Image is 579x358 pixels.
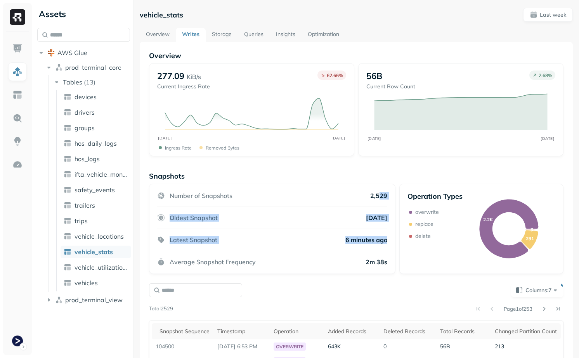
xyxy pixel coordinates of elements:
span: vehicles [75,279,98,287]
p: 56B [366,71,382,81]
p: Removed bytes [206,145,239,151]
span: drivers [75,108,95,116]
text: 2.2K [483,217,493,222]
p: Total 2529 [149,305,173,313]
p: 2,529 [370,192,387,200]
p: 62.66 % [327,72,343,78]
a: Writes [176,28,206,42]
span: Columns: 7 [525,286,559,294]
tspan: [DATE] [332,136,345,140]
a: Insights [270,28,302,42]
button: AWS Glue [37,46,130,59]
p: Number of Snapshots [170,192,232,200]
p: Snapshots [149,172,185,181]
img: Dashboard [12,43,23,53]
img: table [64,170,71,178]
p: Current Row Count [366,83,415,90]
p: ( 13 ) [84,78,95,86]
button: Last week [523,8,573,22]
a: Overview [140,28,176,42]
span: vehicle_stats [75,248,113,256]
span: 0 [383,343,387,350]
tspan: [DATE] [368,136,381,141]
p: vehicle_stats [140,10,183,19]
span: prod_terminal_view [65,296,123,304]
img: Terminal [12,336,23,346]
span: trips [75,217,88,225]
img: table [64,93,71,101]
span: 213 [495,343,504,350]
p: KiB/s [187,72,201,81]
span: prod_terminal_core [65,64,121,71]
a: vehicle_stats [61,246,131,258]
td: 104500 [152,339,213,354]
div: Total Records [440,328,487,335]
p: Current Ingress Rate [157,83,210,90]
p: 2.68 % [539,72,552,78]
span: devices [75,93,97,101]
div: Timestamp [217,328,265,335]
button: Columns:7 [511,283,563,297]
div: Operation [274,328,320,335]
a: Queries [238,28,270,42]
button: Tables(13) [53,76,131,88]
img: Optimization [12,160,23,170]
img: Query Explorer [12,113,23,123]
a: devices [61,91,131,103]
div: Added Records [328,328,376,335]
img: table [64,186,71,194]
p: Latest Snapshot [170,236,217,244]
img: root [47,49,55,57]
span: trailers [75,201,95,209]
span: vehicle_utilization_day [75,263,128,271]
a: groups [61,122,131,134]
a: vehicles [61,277,131,289]
img: table [64,124,71,132]
img: table [64,139,71,147]
img: table [64,279,71,287]
a: vehicle_utilization_day [61,261,131,274]
p: delete [415,232,431,240]
img: Assets [12,67,23,77]
p: [DATE] [366,214,387,222]
a: drivers [61,106,131,119]
p: overwrite [415,208,439,216]
span: Tables [63,78,82,86]
a: hos_daily_logs [61,137,131,150]
p: Sep 23, 2025 6:53 PM [217,343,265,350]
p: Operation Types [407,192,463,201]
span: groups [75,124,95,132]
span: AWS Glue [57,49,87,57]
img: table [64,248,71,256]
img: table [64,232,71,240]
a: trailers [61,199,131,212]
p: Average Snapshot Frequency [170,258,256,266]
img: table [64,217,71,225]
p: 277.09 [157,71,184,81]
img: table [64,263,71,271]
p: Page 1 of 253 [504,305,532,312]
span: hos_daily_logs [75,139,117,147]
img: namespace [55,64,63,71]
span: vehicle_locations [75,232,124,240]
span: safety_events [75,186,115,194]
p: Last week [540,11,566,19]
a: Optimization [302,28,345,42]
img: table [64,155,71,163]
tspan: [DATE] [158,136,172,140]
span: 643K [328,343,341,350]
a: safety_events [61,184,131,196]
p: Ingress Rate [165,145,192,151]
p: 6 minutes ago [345,236,387,244]
img: Ryft [10,9,25,25]
a: vehicle_locations [61,230,131,243]
span: ifta_vehicle_months [75,170,128,178]
tspan: [DATE] [541,136,554,141]
p: 2m 38s [366,258,387,266]
div: overwrite [274,343,306,351]
img: table [64,201,71,209]
div: Changed Partition Count [495,328,557,335]
button: prod_terminal_view [45,294,130,306]
a: trips [61,215,131,227]
p: replace [415,220,433,228]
